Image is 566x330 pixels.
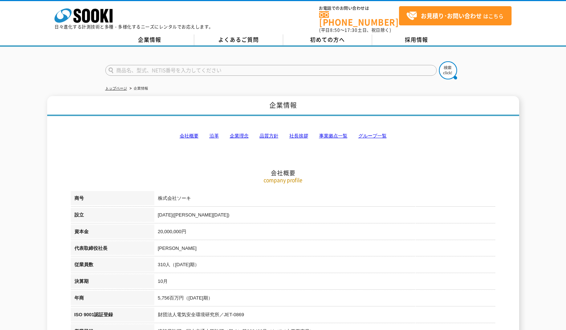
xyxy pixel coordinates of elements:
span: 初めての方へ [310,36,345,44]
a: [PHONE_NUMBER] [319,11,399,26]
img: btn_search.png [439,61,457,79]
strong: お見積り･お問い合わせ [421,11,482,20]
td: 10月 [154,274,496,291]
h2: 会社概要 [71,96,496,177]
td: 20,000,000円 [154,224,496,241]
span: お電話でのお問い合わせは [319,6,399,11]
a: グループ一覧 [358,133,387,139]
th: 年商 [71,291,154,308]
a: 社長挨拶 [289,133,308,139]
th: 資本金 [71,224,154,241]
th: 設立 [71,208,154,224]
a: よくあるご質問 [194,34,283,45]
a: 品質方針 [260,133,278,139]
th: ISO 9001認証登録 [71,308,154,324]
a: 採用情報 [372,34,461,45]
a: トップページ [105,86,127,90]
td: 財団法人電気安全環境研究所／JET-0869 [154,308,496,324]
td: [PERSON_NAME] [154,241,496,258]
td: 310人（[DATE]期） [154,257,496,274]
a: お見積り･お問い合わせはこちら [399,6,512,25]
th: 商号 [71,191,154,208]
p: company profile [71,176,496,184]
a: 事業拠点一覧 [319,133,347,139]
a: 企業理念 [230,133,249,139]
td: [DATE]([PERSON_NAME][DATE]) [154,208,496,224]
h1: 企業情報 [47,96,519,116]
th: 代表取締役社長 [71,241,154,258]
th: 従業員数 [71,257,154,274]
a: 企業情報 [105,34,194,45]
span: 8:50 [330,27,340,33]
a: 会社概要 [180,133,199,139]
th: 決算期 [71,274,154,291]
a: 初めての方へ [283,34,372,45]
input: 商品名、型式、NETIS番号を入力してください [105,65,437,76]
span: (平日 ～ 土日、祝日除く) [319,27,391,33]
span: 17:30 [345,27,358,33]
td: 5,756百万円（[DATE]期） [154,291,496,308]
a: 沿革 [209,133,219,139]
span: はこちら [406,11,504,21]
td: 株式会社ソーキ [154,191,496,208]
p: 日々進化する計測技術と多種・多様化するニーズにレンタルでお応えします。 [54,25,213,29]
li: 企業情報 [128,85,148,92]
